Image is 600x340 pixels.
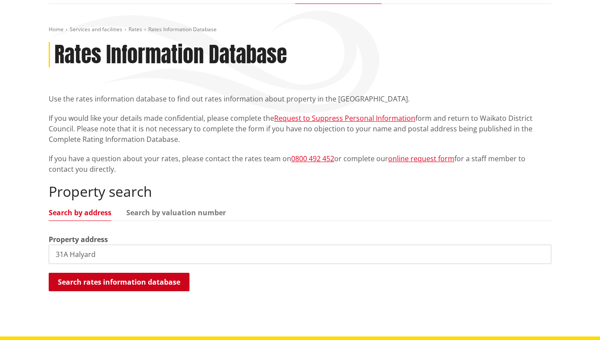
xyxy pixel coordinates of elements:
[388,154,454,163] a: online request form
[148,25,217,33] span: Rates Information Database
[49,234,108,245] label: Property address
[49,273,189,291] button: Search rates information database
[49,113,551,145] p: If you would like your details made confidential, please complete the form and return to Waikato ...
[54,42,287,68] h1: Rates Information Database
[49,245,551,264] input: e.g. Duke Street NGARUAWAHIA
[274,113,415,123] a: Request to Suppress Personal Information
[49,183,551,200] h2: Property search
[49,94,551,104] p: Use the rates information database to find out rates information about property in the [GEOGRAPHI...
[126,209,226,216] a: Search by valuation number
[49,25,64,33] a: Home
[49,209,111,216] a: Search by address
[129,25,142,33] a: Rates
[560,303,591,335] iframe: Messenger Launcher
[70,25,122,33] a: Services and facilities
[49,153,551,174] p: If you have a question about your rates, please contact the rates team on or complete our for a s...
[291,154,334,163] a: 0800 492 452
[49,26,551,33] nav: breadcrumb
